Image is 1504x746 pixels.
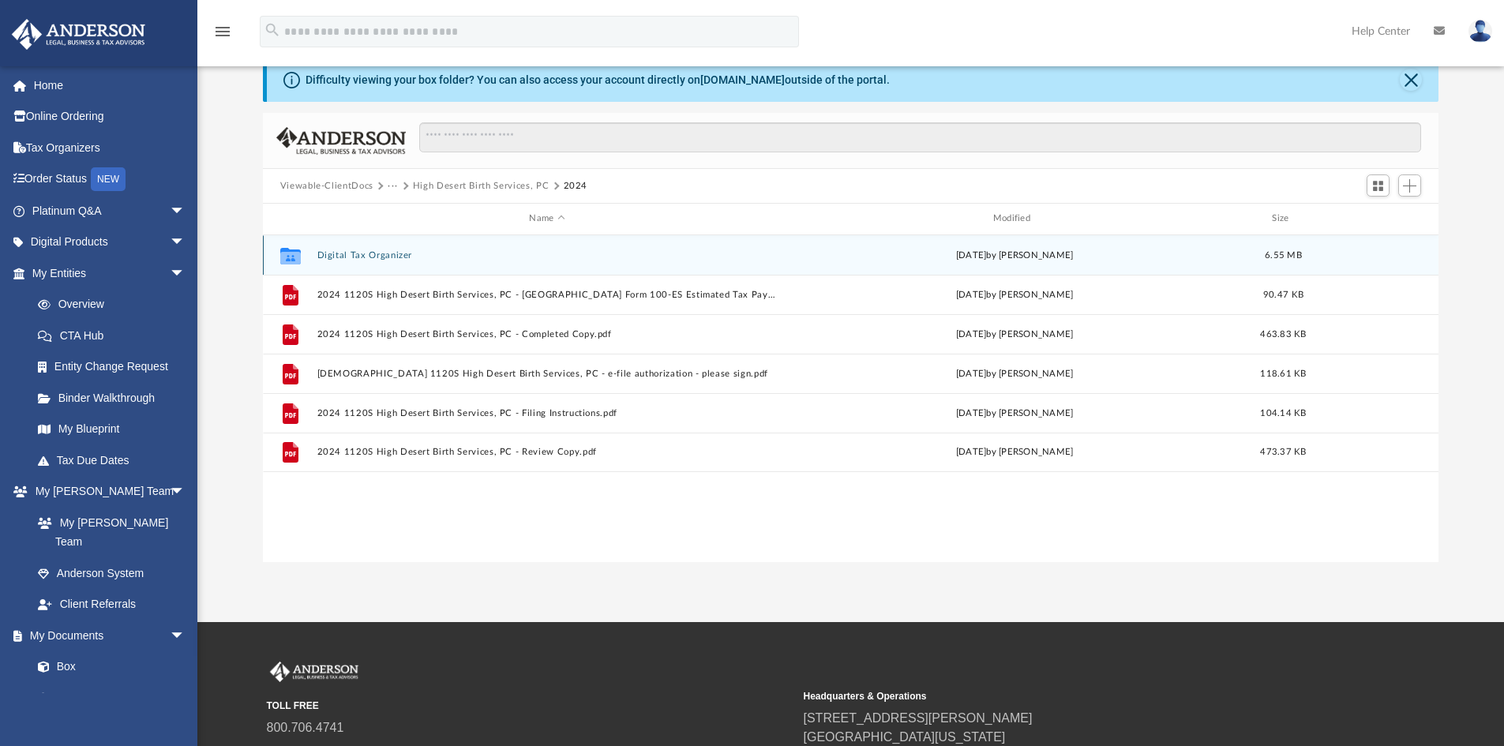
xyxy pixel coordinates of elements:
a: Client Referrals [22,589,201,620]
span: arrow_drop_down [170,257,201,290]
a: CTA Hub [22,320,209,351]
span: 90.47 KB [1263,290,1303,298]
a: Box [22,651,193,683]
button: High Desert Birth Services, PC [413,179,549,193]
div: [DATE] by [PERSON_NAME] [784,327,1244,341]
span: arrow_drop_down [170,227,201,259]
div: Size [1251,212,1315,226]
span: 104.14 KB [1260,408,1306,417]
a: My [PERSON_NAME] Team [22,507,193,557]
a: [STREET_ADDRESS][PERSON_NAME] [804,711,1033,725]
div: id [270,212,309,226]
img: Anderson Advisors Platinum Portal [267,662,362,682]
div: [DATE] by [PERSON_NAME] [784,445,1244,459]
small: TOLL FREE [267,699,793,713]
a: Entity Change Request [22,351,209,383]
a: Binder Walkthrough [22,382,209,414]
i: menu [213,22,232,41]
div: Modified [784,212,1245,226]
a: [GEOGRAPHIC_DATA][US_STATE] [804,730,1006,744]
button: [DEMOGRAPHIC_DATA] 1120S High Desert Birth Services, PC - e-file authorization - please sign.pdf [317,369,777,379]
a: Anderson System [22,557,201,589]
span: 463.83 KB [1260,329,1306,338]
span: 118.61 KB [1260,369,1306,377]
button: 2024 [564,179,588,193]
a: Overview [22,289,209,321]
div: grid [263,235,1439,562]
button: Viewable-ClientDocs [280,179,373,193]
a: Meeting Minutes [22,682,201,714]
div: [DATE] by [PERSON_NAME] [784,287,1244,302]
a: 800.706.4741 [267,721,344,734]
a: Digital Productsarrow_drop_down [11,227,209,258]
button: 2024 1120S High Desert Birth Services, PC - Completed Copy.pdf [317,329,777,339]
a: Tax Organizers [11,132,209,163]
a: Tax Due Dates [22,444,209,476]
span: arrow_drop_down [170,476,201,508]
div: Difficulty viewing your box folder? You can also access your account directly on outside of the p... [306,72,890,88]
div: [DATE] by [PERSON_NAME] [784,366,1244,380]
div: Name [316,212,777,226]
a: My Entitiesarrow_drop_down [11,257,209,289]
button: 2024 1120S High Desert Birth Services, PC - Filing Instructions.pdf [317,408,777,418]
a: My Blueprint [22,414,201,445]
i: search [264,21,281,39]
a: My [PERSON_NAME] Teamarrow_drop_down [11,476,201,508]
button: ··· [388,179,398,193]
div: [DATE] by [PERSON_NAME] [784,248,1244,262]
span: 6.55 MB [1265,250,1302,259]
span: arrow_drop_down [170,620,201,652]
a: [DOMAIN_NAME] [700,73,785,86]
span: 473.37 KB [1260,448,1306,456]
a: menu [213,30,232,41]
a: Home [11,69,209,101]
button: Digital Tax Organizer [317,250,777,261]
button: Switch to Grid View [1367,174,1390,197]
div: [DATE] by [PERSON_NAME] [784,406,1244,420]
a: Order StatusNEW [11,163,209,196]
div: NEW [91,167,126,191]
button: Close [1400,69,1422,91]
a: Online Ordering [11,101,209,133]
button: Add [1398,174,1422,197]
a: My Documentsarrow_drop_down [11,620,201,651]
div: id [1322,212,1432,226]
small: Headquarters & Operations [804,689,1330,703]
input: Search files and folders [419,122,1421,152]
span: arrow_drop_down [170,195,201,227]
a: Platinum Q&Aarrow_drop_down [11,195,209,227]
img: User Pic [1468,20,1492,43]
button: 2024 1120S High Desert Birth Services, PC - [GEOGRAPHIC_DATA] Form 100-ES Estimated Tax Payment.pdf [317,290,777,300]
button: 2024 1120S High Desert Birth Services, PC - Review Copy.pdf [317,447,777,457]
img: Anderson Advisors Platinum Portal [7,19,150,50]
